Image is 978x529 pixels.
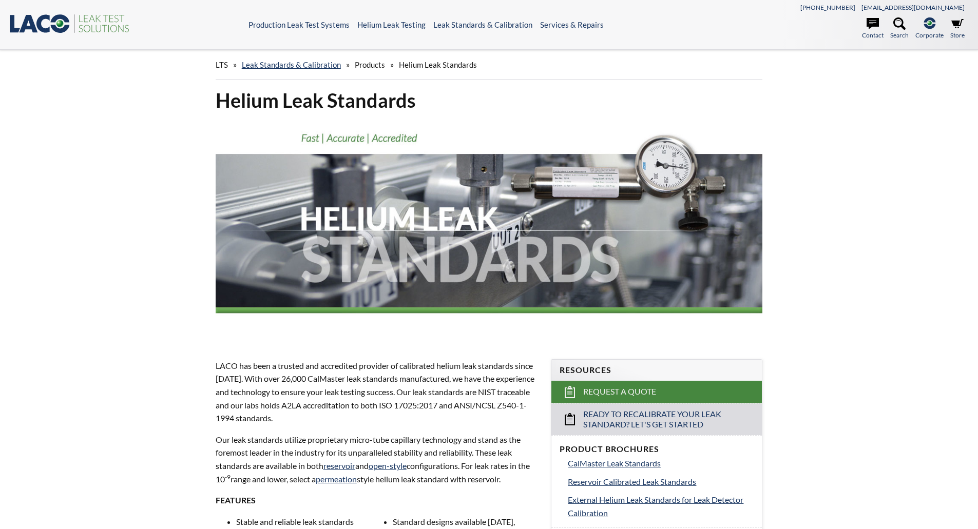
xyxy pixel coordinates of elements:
a: Leak Standards & Calibration [242,60,341,69]
p: LACO has been a trusted and accredited provider of calibrated helium leak standards since [DATE].... [216,359,539,425]
a: reservoir [323,461,355,471]
a: [EMAIL_ADDRESS][DOMAIN_NAME] [861,4,965,11]
a: Request a Quote [551,381,762,403]
a: [PHONE_NUMBER] [800,4,855,11]
div: » » » [216,50,763,80]
span: Reservoir Calibrated Leak Standards [568,477,696,486]
a: CalMaster Leak Standards [568,457,754,470]
img: Helium Leak Standards header [216,121,763,340]
h1: Helium Leak Standards [216,88,763,113]
span: Helium Leak Standards [399,60,477,69]
a: Helium Leak Testing [357,20,426,29]
a: open-style [369,461,407,471]
a: Contact [862,17,884,40]
strong: FEATURES [216,495,256,505]
a: External Helium Leak Standards for Leak Detector Calibration [568,493,754,519]
h4: Resources [560,365,754,376]
a: Production Leak Test Systems [248,20,350,29]
h4: Product Brochures [560,444,754,455]
a: Reservoir Calibrated Leak Standards [568,475,754,488]
span: Products [355,60,385,69]
li: Stable and reliable leak standards [236,515,382,528]
sup: -9 [225,473,231,481]
a: Store [950,17,965,40]
a: Search [890,17,909,40]
span: LTS [216,60,228,69]
span: External Helium Leak Standards for Leak Detector Calibration [568,495,743,518]
span: Ready to Recalibrate Your Leak Standard? Let's Get Started [583,409,732,430]
span: Corporate [915,30,944,40]
a: Services & Repairs [540,20,604,29]
a: Ready to Recalibrate Your Leak Standard? Let's Get Started [551,403,762,436]
span: CalMaster Leak Standards [568,458,661,468]
a: permeation [316,474,357,484]
p: Our leak standards utilize proprietary micro-tube capillary technology and stand as the foremost ... [216,433,539,485]
span: Request a Quote [583,386,656,397]
a: Leak Standards & Calibration [433,20,532,29]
